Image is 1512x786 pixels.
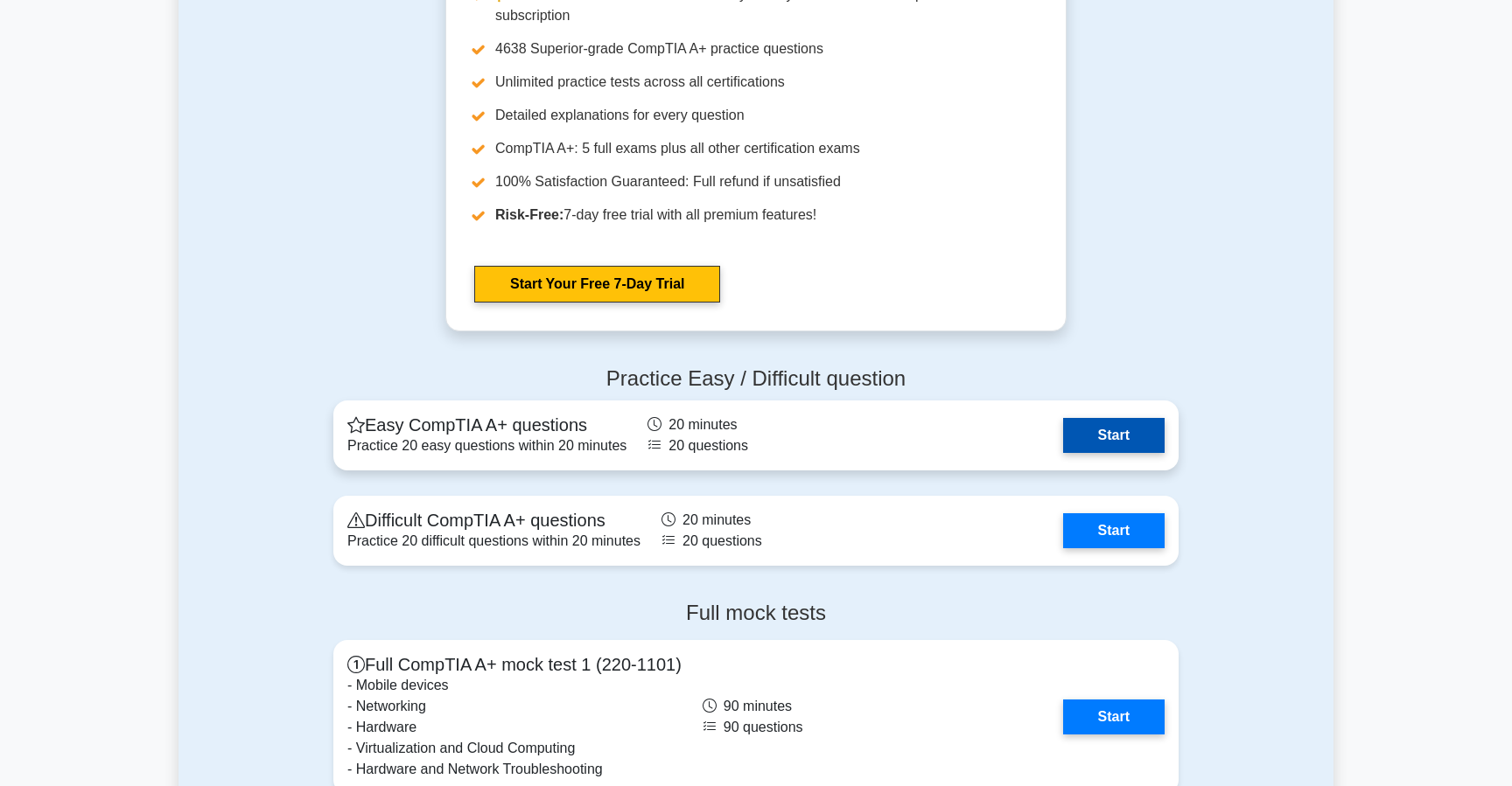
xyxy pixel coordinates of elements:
a: Start [1063,513,1165,548]
h4: Full mock tests [333,601,1179,626]
a: Start Your Free 7-Day Trial [474,266,720,303]
h4: Practice Easy / Difficult question [333,366,1179,392]
a: Start [1063,418,1165,453]
a: Start [1063,699,1165,734]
